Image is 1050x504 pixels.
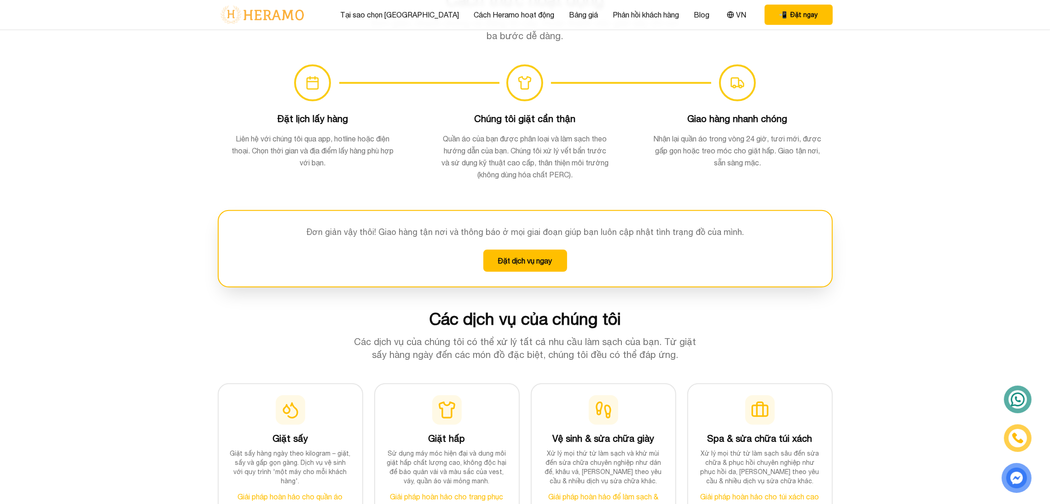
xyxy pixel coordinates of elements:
[230,449,351,486] p: Giặt sấy hàng ngày theo kilogram – giặt, sấy và gấp gọn gàng. Dịch vụ vệ sinh với quy trình 'một ...
[386,449,508,486] p: Sử dụng máy móc hiện đại và dung môi giặt hấp chất lượng cao, không độc hại để bảo quản vải và mà...
[348,335,702,361] p: Các dịch vụ của chúng tôi có thể xử lý tất cả nhu cầu làm sạch của bạn. Từ giặt sấy hàng ngày đến...
[543,449,664,486] p: Xử lý mọi thứ từ làm sạch và khử mùi đến sửa chữa chuyên nghiệp như dán đế, khâu vá, [PERSON_NAME...
[218,310,833,328] h2: Các dịch vụ của chúng tôi
[779,10,787,19] span: phone
[229,133,397,169] p: Liên hệ với chúng tôi qua app, hotline hoặc điện thoại. Chọn thời gian và địa điểm lấy hàng phù h...
[653,133,821,169] p: Nhận lại quần áo trong vòng 24 giờ, tươi mới, được gấp gọn hoặc treo móc cho giặt hấp. Giao tận n...
[765,5,833,25] button: phone Đặt ngay
[543,432,664,445] h3: Vệ sinh & sửa chữa giày
[441,112,609,125] h3: Chúng tôi giặt cẩn thận
[1005,426,1030,451] a: phone-icon
[218,5,307,24] img: logo-with-text.png
[699,432,821,445] h3: Spa & sửa chữa túi xách
[613,9,679,20] a: Phản hồi khách hàng
[441,133,609,181] p: Quần áo của bạn được phân loại và làm sạch theo hướng dẫn của bạn. Chúng tôi xử lý vết bẩn trước ...
[230,432,351,445] h3: Giặt sấy
[340,9,459,20] a: Tại sao chọn [GEOGRAPHIC_DATA]
[1013,433,1023,443] img: phone-icon
[233,226,817,239] p: Đơn giản vậy thôi! Giao hàng tận nơi và thông báo ở mọi giai đoạn giúp bạn luôn cập nhật tình trạ...
[653,112,821,125] h3: Giao hàng nhanh chóng
[724,9,749,21] button: VN
[474,9,554,20] a: Cách Heramo hoạt động
[483,250,567,272] button: Đặt dịch vụ ngay
[791,10,818,19] span: Đặt ngay
[229,112,397,125] h3: Đặt lịch lấy hàng
[699,449,821,486] p: Xử lý mọi thứ từ làm sạch sâu đến sửa chữa & phục hồi chuyên nghiệp như phục hồi da, [PERSON_NAME...
[386,432,508,445] h3: Giặt hấp
[569,9,598,20] a: Bảng giá
[694,9,709,20] a: Blog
